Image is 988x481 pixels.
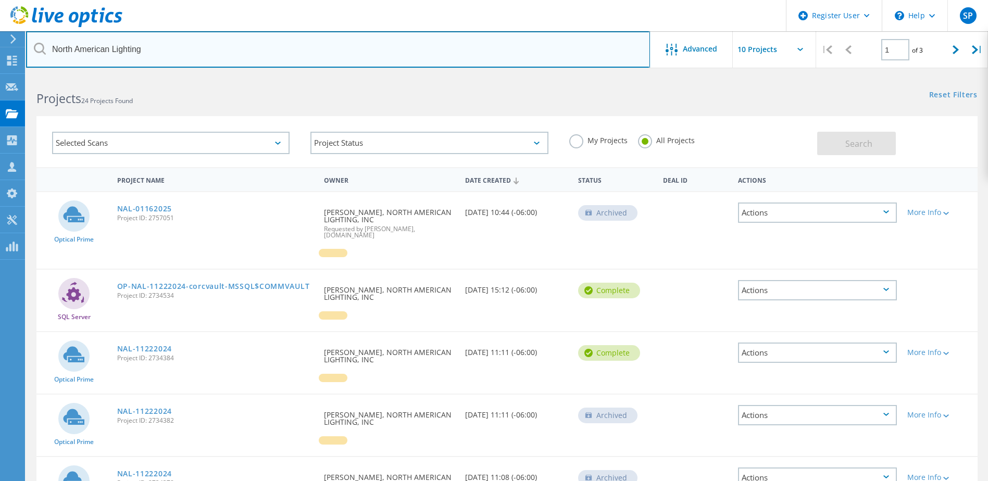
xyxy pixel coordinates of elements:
a: Live Optics Dashboard [10,22,122,29]
a: Reset Filters [929,91,978,100]
a: NAL-11222024 [117,408,172,415]
div: Actions [738,202,897,223]
span: Advanced [683,45,717,53]
div: More Info [907,209,972,216]
label: All Projects [638,134,695,144]
div: More Info [907,411,972,419]
div: Archived [578,205,637,221]
span: Project ID: 2757051 [117,215,314,221]
div: Deal Id [658,170,733,189]
span: SQL Server [58,314,91,320]
a: OP-NAL-11222024-corcvault-MSSQL$COMMVAULT [117,283,310,290]
div: Project Name [112,170,319,189]
a: NAL-11222024 [117,345,172,352]
div: Actions [738,405,897,425]
div: Actions [733,170,902,189]
div: Selected Scans [52,132,290,154]
div: Project Status [310,132,548,154]
svg: \n [895,11,904,20]
span: Requested by [PERSON_NAME], [DOMAIN_NAME] [324,226,455,238]
div: [DATE] 11:11 (-06:00) [460,332,573,366]
span: Project ID: 2734534 [117,293,314,299]
a: NAL-11222024 [117,470,172,477]
span: 24 Projects Found [81,96,133,105]
a: NAL-01162025 [117,205,172,212]
span: of 3 [912,46,923,55]
div: More Info [907,349,972,356]
span: Optical Prime [54,439,94,445]
span: Project ID: 2734384 [117,355,314,361]
span: Optical Prime [54,376,94,383]
button: Search [817,132,896,155]
div: [PERSON_NAME], NORTH AMERICAN LIGHTING, INC [319,192,460,249]
div: More Info [907,474,972,481]
div: | [816,31,837,68]
div: Complete [578,345,640,361]
b: Projects [36,90,81,107]
div: [DATE] 15:12 (-06:00) [460,270,573,304]
div: | [967,31,988,68]
div: Status [573,170,658,189]
div: [PERSON_NAME], NORTH AMERICAN LIGHTING, INC [319,332,460,374]
input: Search projects by name, owner, ID, company, etc [26,31,650,68]
span: Project ID: 2734382 [117,417,314,424]
div: Complete [578,283,640,298]
div: Actions [738,343,897,363]
span: SP [963,11,973,20]
div: Owner [319,170,460,189]
div: Date Created [460,170,573,189]
span: Optical Prime [54,236,94,243]
div: [DATE] 11:11 (-06:00) [460,395,573,429]
div: [PERSON_NAME], NORTH AMERICAN LIGHTING, INC [319,270,460,311]
label: My Projects [569,134,628,144]
span: Search [845,138,872,149]
div: Archived [578,408,637,423]
div: [PERSON_NAME], NORTH AMERICAN LIGHTING, INC [319,395,460,436]
div: [DATE] 10:44 (-06:00) [460,192,573,226]
div: Actions [738,280,897,300]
